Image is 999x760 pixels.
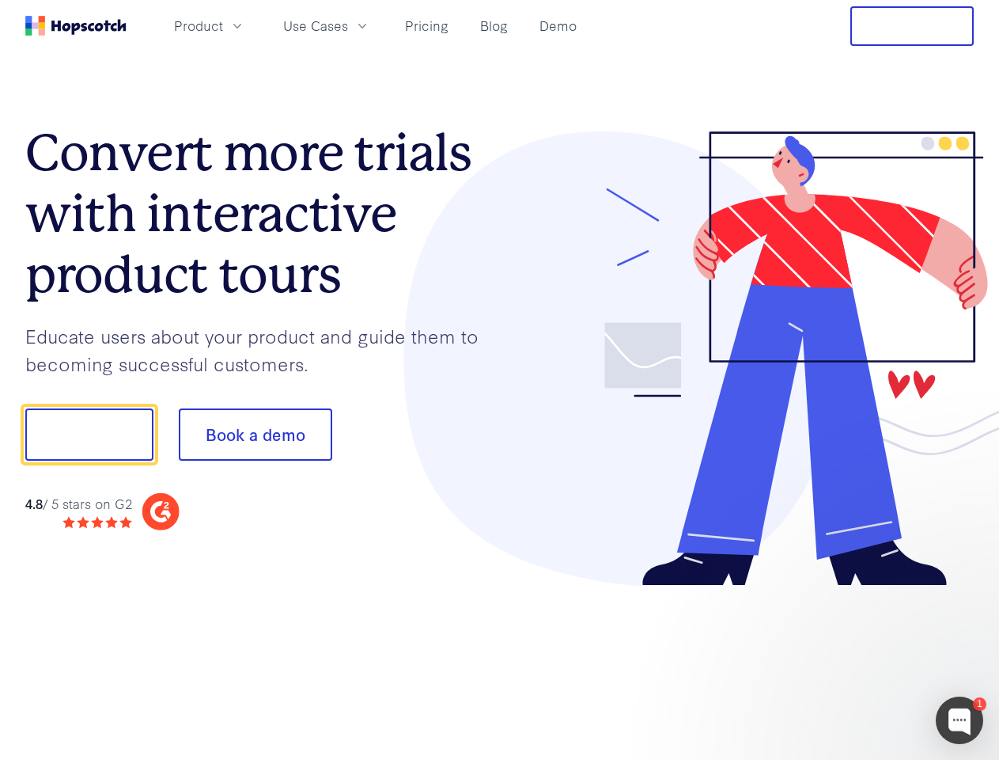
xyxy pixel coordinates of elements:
span: Use Cases [283,16,348,36]
button: Book a demo [179,408,332,461]
button: Use Cases [274,13,380,39]
button: Product [165,13,255,39]
a: Home [25,16,127,36]
h1: Convert more trials with interactive product tours [25,123,500,305]
div: 1 [973,697,986,711]
p: Educate users about your product and guide them to becoming successful customers. [25,322,500,377]
a: Blog [474,13,514,39]
a: Demo [533,13,583,39]
span: Product [174,16,223,36]
strong: 4.8 [25,494,43,512]
button: Show me! [25,408,153,461]
div: / 5 stars on G2 [25,494,132,514]
button: Free Trial [850,6,974,46]
a: Pricing [399,13,455,39]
